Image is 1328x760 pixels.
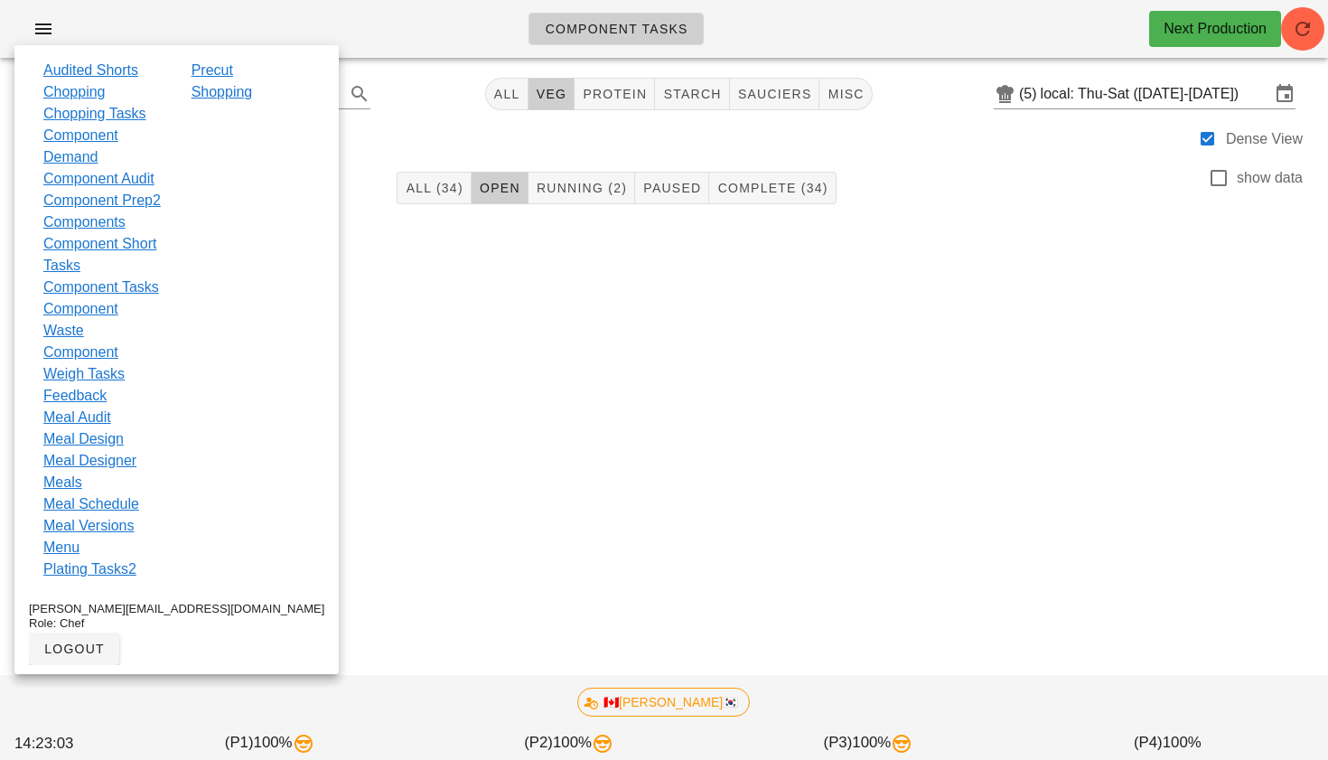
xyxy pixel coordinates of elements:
[43,125,163,168] a: Component Demand
[43,642,105,656] span: logout
[43,81,106,103] a: Chopping
[479,181,520,195] span: Open
[43,342,163,385] a: Component Weigh Tasks
[43,428,124,450] a: Meal Design
[29,633,119,665] button: logout
[43,211,126,233] a: Components
[29,602,324,616] div: [PERSON_NAME][EMAIL_ADDRESS][DOMAIN_NAME]
[709,172,836,204] button: Complete (34)
[43,298,163,342] a: Component Waste
[485,78,528,110] button: All
[642,181,701,195] span: Paused
[528,13,703,45] a: Component Tasks
[192,60,233,81] a: Precut
[536,181,627,195] span: Running (2)
[29,616,324,631] div: Role: Chef
[737,87,812,101] span: sauciers
[43,537,79,558] a: Menu
[192,81,253,103] a: Shopping
[536,87,567,101] span: veg
[43,168,154,190] a: Component Audit
[827,87,864,101] span: misc
[43,558,136,580] a: Plating Tasks2
[1226,130,1303,148] label: Dense View
[405,181,463,195] span: All (34)
[1237,169,1303,187] label: show data
[716,181,828,195] span: Complete (34)
[528,78,575,110] button: veg
[43,190,161,211] a: Component Prep2
[397,172,471,204] button: All (34)
[472,172,528,204] button: Open
[1019,85,1041,103] div: (5)
[43,515,135,537] a: Meal Versions
[43,103,146,125] a: Chopping Tasks
[730,78,820,110] button: sauciers
[635,172,709,204] button: Paused
[528,172,635,204] button: Running (2)
[655,78,729,110] button: starch
[43,60,138,81] a: Audited Shorts
[582,87,647,101] span: protein
[819,78,872,110] button: misc
[43,385,107,407] a: Feedback
[662,87,721,101] span: starch
[544,22,687,36] span: Component Tasks
[43,277,159,298] a: Component Tasks
[43,450,136,472] a: Meal Designer
[493,87,520,101] span: All
[43,233,163,277] a: Component Short Tasks
[1164,18,1267,40] div: Next Production
[43,472,82,493] a: Meals
[43,407,111,428] a: Meal Audit
[43,493,139,515] a: Meal Schedule
[575,78,655,110] button: protein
